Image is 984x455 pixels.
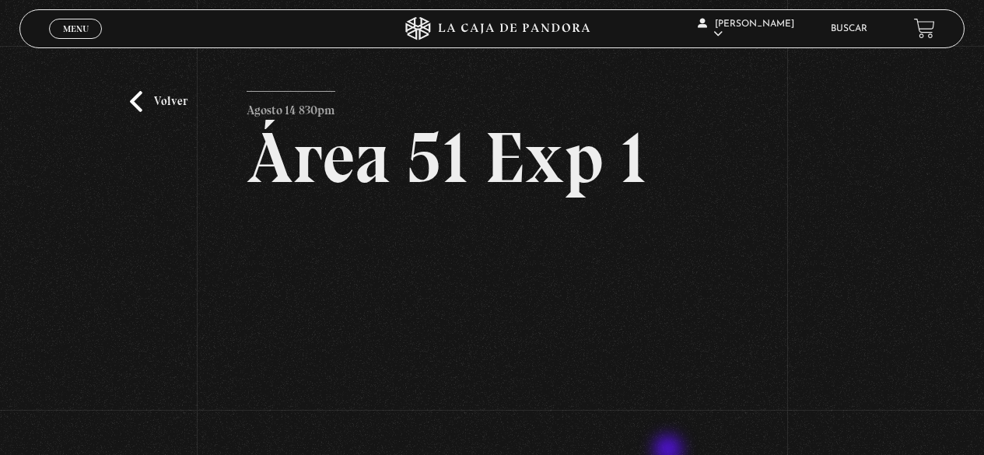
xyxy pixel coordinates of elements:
a: Buscar [831,24,867,33]
span: Cerrar [58,37,94,47]
p: Agosto 14 830pm [247,91,335,122]
a: Volver [130,91,187,112]
h2: Área 51 Exp 1 [247,122,737,194]
span: Menu [63,24,89,33]
a: View your shopping cart [914,18,935,39]
span: [PERSON_NAME] [698,19,794,39]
